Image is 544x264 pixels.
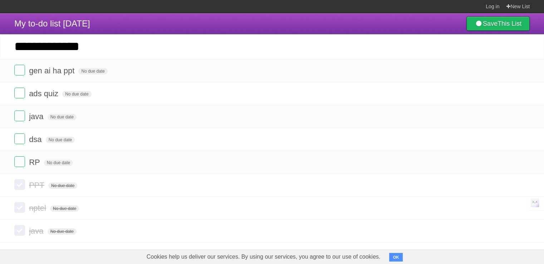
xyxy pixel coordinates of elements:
[14,88,25,98] label: Done
[29,112,45,121] span: java
[498,20,521,27] b: This List
[78,68,107,74] span: No due date
[466,16,530,31] a: SaveThis List
[48,114,77,120] span: No due date
[14,19,90,28] span: My to-do list [DATE]
[29,181,46,190] span: PPT
[29,226,45,235] span: java
[14,133,25,144] label: Done
[29,135,43,144] span: dsa
[139,250,388,264] span: Cookies help us deliver our services. By using our services, you agree to our use of cookies.
[14,156,25,167] label: Done
[29,66,76,75] span: gen ai ha ppt
[29,204,48,212] span: nptel
[50,205,79,212] span: No due date
[14,111,25,121] label: Done
[14,179,25,190] label: Done
[389,253,403,261] button: OK
[62,91,91,97] span: No due date
[48,182,77,189] span: No due date
[44,160,73,166] span: No due date
[29,158,42,167] span: RP
[14,65,25,75] label: Done
[14,225,25,236] label: Done
[14,202,25,213] label: Done
[48,228,77,235] span: No due date
[29,89,60,98] span: ads quiz
[46,137,75,143] span: No due date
